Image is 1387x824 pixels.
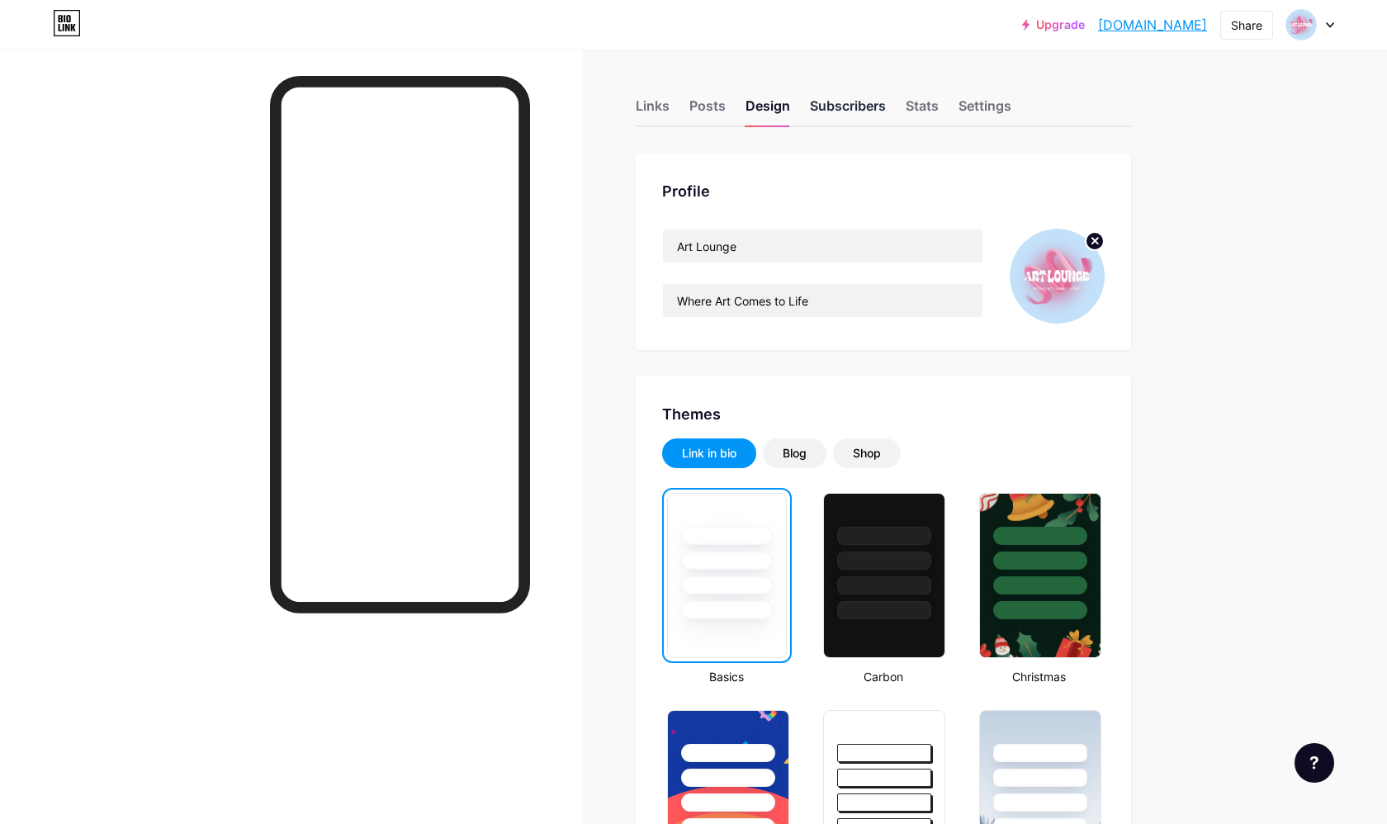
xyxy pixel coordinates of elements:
div: Settings [959,96,1011,125]
div: Themes [662,403,1105,425]
div: Design [746,96,790,125]
div: Shop [853,445,881,462]
a: Upgrade [1022,18,1085,31]
div: Stats [906,96,939,125]
input: Bio [663,284,982,317]
div: Posts [689,96,726,125]
img: Art Lounge [1285,9,1317,40]
div: Link in bio [682,445,736,462]
div: Links [636,96,670,125]
div: Blog [783,445,807,462]
a: [DOMAIN_NAME] [1098,15,1207,35]
div: Basics [662,668,792,685]
div: Christmas [974,668,1104,685]
input: Name [663,230,982,263]
div: Profile [662,180,1105,202]
img: Art Lounge [1010,229,1105,324]
div: Subscribers [810,96,886,125]
div: Carbon [818,668,948,685]
div: Share [1231,17,1262,34]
